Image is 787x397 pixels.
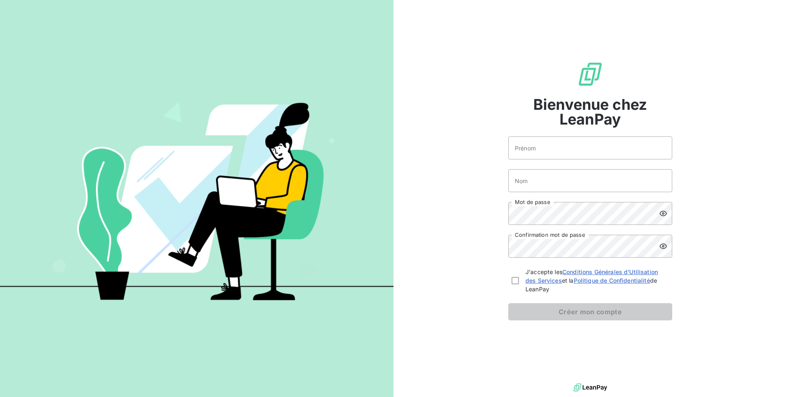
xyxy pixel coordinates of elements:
a: Politique de Confidentialité [574,277,650,284]
input: placeholder [508,169,672,192]
img: logo sigle [577,61,603,87]
button: Créer mon compte [508,303,672,320]
span: Bienvenue chez LeanPay [508,97,672,127]
span: J'accepte les et la de LeanPay [525,268,669,293]
input: placeholder [508,136,672,159]
a: Conditions Générales d'Utilisation des Services [525,268,658,284]
img: logo [573,381,607,394]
